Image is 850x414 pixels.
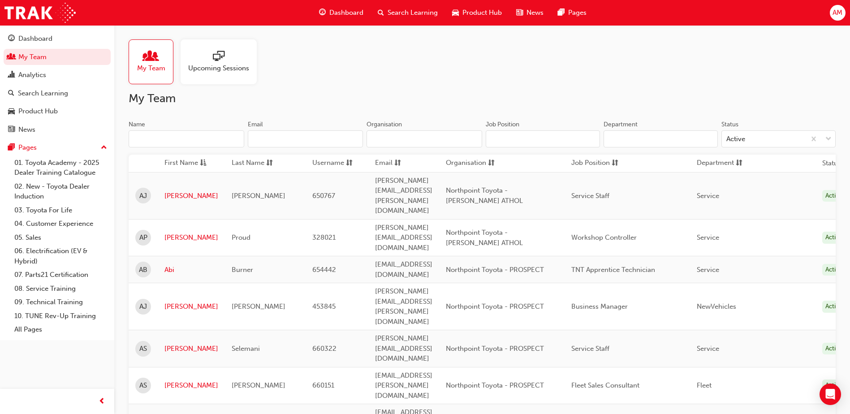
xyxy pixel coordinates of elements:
[11,203,111,217] a: 03. Toyota For Life
[319,7,326,18] span: guage-icon
[486,120,519,129] div: Job Position
[822,190,846,202] div: Active
[375,177,432,215] span: [PERSON_NAME][EMAIL_ADDRESS][PERSON_NAME][DOMAIN_NAME]
[232,158,264,169] span: Last Name
[452,7,459,18] span: car-icon
[4,139,111,156] button: Pages
[822,158,841,168] th: Status
[11,180,111,203] a: 02. New - Toyota Dealer Induction
[388,8,438,18] span: Search Learning
[822,343,846,355] div: Active
[11,244,111,268] a: 06. Electrification (EV & Hybrid)
[822,379,846,392] div: Active
[446,302,544,310] span: Northpoint Toyota - PROSPECT
[139,265,147,275] span: AB
[232,381,285,389] span: [PERSON_NAME]
[312,266,336,274] span: 654442
[697,381,712,389] span: Fleet
[232,266,253,274] span: Burner
[18,106,58,116] div: Product Hub
[11,217,111,231] a: 04. Customer Experience
[101,142,107,154] span: up-icon
[232,192,285,200] span: [PERSON_NAME]
[697,158,734,169] span: Department
[312,381,334,389] span: 660151
[200,158,207,169] span: asc-icon
[232,302,285,310] span: [PERSON_NAME]
[375,371,432,400] span: [EMAIL_ADDRESS][PERSON_NAME][DOMAIN_NAME]
[4,85,111,102] a: Search Learning
[375,224,432,252] span: [PERSON_NAME][EMAIL_ADDRESS][DOMAIN_NAME]
[8,144,15,152] span: pages-icon
[446,186,523,205] span: Northpoint Toyota - [PERSON_NAME] ATHOL
[18,88,68,99] div: Search Learning
[11,323,111,336] a: All Pages
[367,130,482,147] input: Organisation
[697,345,719,353] span: Service
[11,309,111,323] a: 10. TUNE Rev-Up Training
[8,71,15,79] span: chart-icon
[248,120,263,129] div: Email
[516,7,523,18] span: news-icon
[145,51,157,63] span: people-icon
[375,334,432,362] span: [PERSON_NAME][EMAIL_ADDRESS][DOMAIN_NAME]
[11,231,111,245] a: 05. Sales
[213,51,224,63] span: sessionType_ONLINE_URL-icon
[312,158,362,169] button: Usernamesorting-icon
[18,125,35,135] div: News
[571,381,639,389] span: Fleet Sales Consultant
[312,192,335,200] span: 650767
[820,384,841,405] div: Open Intercom Messenger
[346,158,353,169] span: sorting-icon
[446,229,523,247] span: Northpoint Toyota - [PERSON_NAME] ATHOL
[164,233,218,243] a: [PERSON_NAME]
[446,266,544,274] span: Northpoint Toyota - PROSPECT
[571,233,637,241] span: Workshop Controller
[446,381,544,389] span: Northpoint Toyota - PROSPECT
[129,130,244,147] input: Name
[11,268,111,282] a: 07. Parts21 Certification
[164,344,218,354] a: [PERSON_NAME]
[164,302,218,312] a: [PERSON_NAME]
[612,158,618,169] span: sorting-icon
[129,39,181,84] a: My Team
[164,380,218,391] a: [PERSON_NAME]
[825,134,832,145] span: down-icon
[232,233,250,241] span: Proud
[551,4,594,22] a: pages-iconPages
[8,108,15,116] span: car-icon
[139,191,147,201] span: AJ
[312,345,337,353] span: 660322
[833,8,842,18] span: AM
[375,260,432,279] span: [EMAIL_ADDRESS][DOMAIN_NAME]
[181,39,264,84] a: Upcoming Sessions
[446,158,495,169] button: Organisationsorting-icon
[571,158,610,169] span: Job Position
[394,158,401,169] span: sorting-icon
[558,7,565,18] span: pages-icon
[11,282,111,296] a: 08. Service Training
[822,301,846,313] div: Active
[4,67,111,83] a: Analytics
[312,302,336,310] span: 453845
[4,30,111,47] a: Dashboard
[8,35,15,43] span: guage-icon
[329,8,363,18] span: Dashboard
[8,126,15,134] span: news-icon
[18,142,37,153] div: Pages
[822,232,846,244] div: Active
[139,344,147,354] span: AS
[8,53,15,61] span: people-icon
[4,121,111,138] a: News
[99,396,105,407] span: prev-icon
[11,295,111,309] a: 09. Technical Training
[822,264,846,276] div: Active
[604,120,638,129] div: Department
[568,8,587,18] span: Pages
[488,158,495,169] span: sorting-icon
[164,191,218,201] a: [PERSON_NAME]
[248,130,363,147] input: Email
[232,345,260,353] span: Selemani
[571,345,609,353] span: Service Staff
[721,120,738,129] div: Status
